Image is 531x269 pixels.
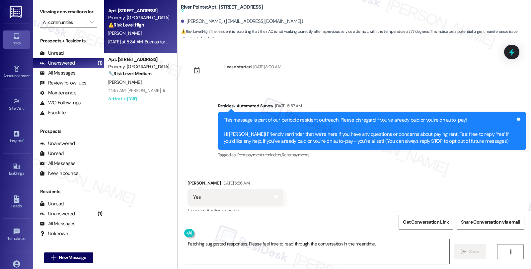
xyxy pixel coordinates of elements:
[188,206,283,215] div: Tagged as:
[10,6,23,18] img: ResiDesk Logo
[40,150,64,157] div: Unread
[469,248,479,255] span: Send
[40,170,78,177] div: New Inbounds
[40,210,75,217] div: Unanswered
[224,63,252,70] div: Lease started
[43,17,87,27] input: All communities
[207,208,239,213] span: Positive response
[40,200,64,207] div: Unread
[108,63,170,70] div: Property: [GEOGRAPHIC_DATA]
[108,14,170,21] div: Property: [GEOGRAPHIC_DATA]
[282,152,310,158] span: Rent/payments
[40,70,75,77] div: All Messages
[40,220,75,227] div: All Messages
[3,193,30,211] a: Leads
[96,209,104,219] div: (1)
[40,140,75,147] div: Unanswered
[40,89,76,96] div: Maintenance
[108,87,505,93] div: 12:45 AM: [PERSON_NAME], time flies in great company! We're grateful you chose River Pointe as yo...
[40,160,75,167] div: All Messages
[457,215,524,230] button: Share Conversation via email
[40,109,66,116] div: Escalate
[3,128,30,146] a: Insights •
[90,20,94,25] i: 
[454,244,487,259] button: Send
[40,60,75,67] div: Unanswered
[181,28,531,42] span: : The resident is reporting that their AC is not working correctly after a previous service attem...
[508,249,513,254] i: 
[26,235,27,240] span: •
[403,219,449,226] span: Get Conversation Link
[51,255,56,260] i: 
[218,150,526,160] div: Tagged as:
[185,239,449,264] textarea: Fetching suggested responses. Please feel free to read through the conversation in the meantime.
[59,254,86,261] span: New Message
[224,117,515,145] div: This message is part of our periodic resident outreach. Please disregard if you've already paid o...
[40,7,97,17] label: Viewing conversations for
[218,102,526,112] div: Residesk Automated Survey
[33,188,104,195] div: Residents
[108,56,170,63] div: Apt. [STREET_ADDRESS]
[461,249,466,254] i: 
[108,79,141,85] span: [PERSON_NAME]
[3,226,30,244] a: Templates •
[181,18,303,25] div: [PERSON_NAME]. ([EMAIL_ADDRESS][DOMAIN_NAME])
[108,22,144,28] strong: ⚠️ Risk Level: High
[108,30,141,36] span: [PERSON_NAME]
[40,50,64,57] div: Unread
[461,219,520,226] span: Share Conversation via email
[181,4,263,15] b: River Pointe: Apt. [STREET_ADDRESS]
[108,95,170,103] div: Archived on [DATE]
[40,99,81,106] div: WO Follow-ups
[188,180,283,189] div: [PERSON_NAME]
[96,58,104,68] div: (1)
[24,105,25,110] span: •
[23,137,24,142] span: •
[181,29,209,34] strong: ⚠️ Risk Level: High
[30,73,31,77] span: •
[108,71,151,77] strong: 🔧 Risk Level: Medium
[399,215,453,230] button: Get Conversation Link
[252,63,281,70] div: [DATE] 8:00 AM
[33,37,104,44] div: Prospects + Residents
[40,230,68,237] div: Unknown
[221,180,250,187] div: [DATE] 5:56 AM
[40,80,86,86] div: Review follow-ups
[3,161,30,179] a: Buildings
[193,194,201,201] div: Yes
[3,30,30,48] a: Inbox
[237,152,282,158] span: Rent payment reminders ,
[44,252,93,263] button: New Message
[3,96,30,114] a: Site Visit •
[273,102,302,109] div: [DATE] 5:52 AM
[108,7,170,14] div: Apt. [STREET_ADDRESS]
[33,128,104,135] div: Prospects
